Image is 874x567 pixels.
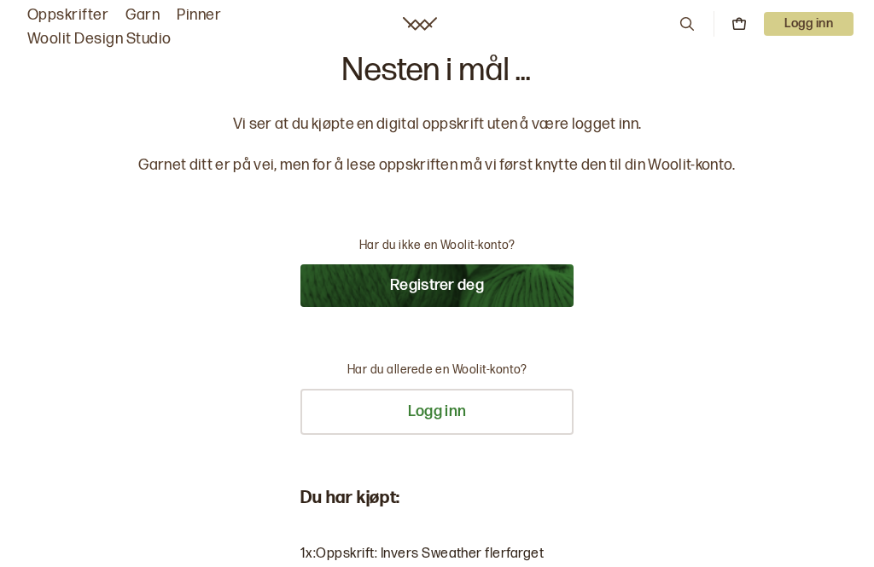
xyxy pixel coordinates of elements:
p: Logg inn [764,12,854,36]
a: Woolit [403,17,437,31]
li: 1 x: Oppskrift: Invers Sweather flerfarget [300,544,574,564]
p: Har du allerede en Woolit-konto? [347,362,527,379]
p: Har du ikke en Woolit-konto? [359,237,515,254]
a: Pinner [177,3,221,27]
a: Woolit Design Studio [27,27,172,51]
button: Logg inn [300,389,574,435]
p: Vi ser at du kjøpte en digital oppskrift uten å være logget inn. Garnet ditt er på vei, men for å... [138,114,735,176]
p: Du har kjøpt: [300,486,574,510]
a: Garn [125,3,160,27]
button: Registrer deg [300,264,574,307]
button: User dropdown [764,12,854,36]
p: Nesten i mål ... [342,55,531,87]
a: Oppskrifter [27,3,108,27]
